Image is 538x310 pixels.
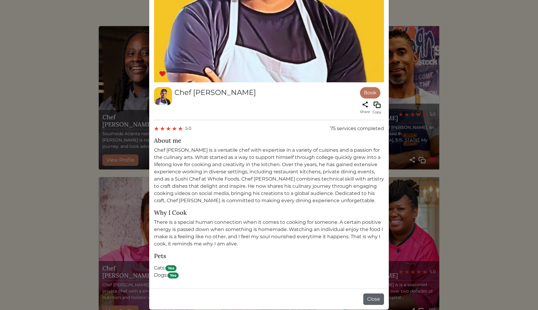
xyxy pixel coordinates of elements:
[154,126,159,131] img: red_star-5cc96fd108c5e382175c3007810bf15d673b234409b64feca3859e161d9d1ec7.svg
[159,70,166,77] img: Remove Favorite chef
[360,109,370,114] span: Share
[178,126,183,131] img: red_star-5cc96fd108c5e382175c3007810bf15d673b234409b64feca3859e161d9d1ec7.svg
[185,125,191,132] span: 5.0
[154,209,384,216] h5: Why I Cook
[154,87,172,105] img: 825a8dd3fd5f1f1a6631ae666a092802
[165,265,177,271] span: Yes
[154,272,384,279] div: Dogs:
[160,126,165,131] img: red_star-5cc96fd108c5e382175c3007810bf15d673b234409b64feca3859e161d9d1ec7.svg
[154,264,384,272] div: Cats:
[372,101,382,115] button: Copy
[373,101,381,108] img: Copy link to profile
[154,137,384,144] h5: About me
[168,272,179,278] span: Yes
[154,219,384,248] p: There is a special human connection when it comes to cooking for someone. A certain positive ener...
[373,110,381,115] span: Copy
[363,293,384,305] button: Close
[172,126,177,131] img: red_star-5cc96fd108c5e382175c3007810bf15d673b234409b64feca3859e161d9d1ec7.svg
[360,101,370,114] a: Share
[154,252,384,260] h5: Pets
[154,147,384,204] p: Chef [PERSON_NAME] is a versatile chef with expertise in a variety of cuisines and a passion for ...
[330,125,384,132] div: 75 services completed
[174,87,256,98] div: Chef [PERSON_NAME]
[361,101,369,108] img: share-1faecb925d3aa8b4818589e098d901abcb124480226b9b3fe047c74f8e025096.svg
[166,126,171,131] img: red_star-5cc96fd108c5e382175c3007810bf15d673b234409b64feca3859e161d9d1ec7.svg
[360,87,380,99] a: Book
